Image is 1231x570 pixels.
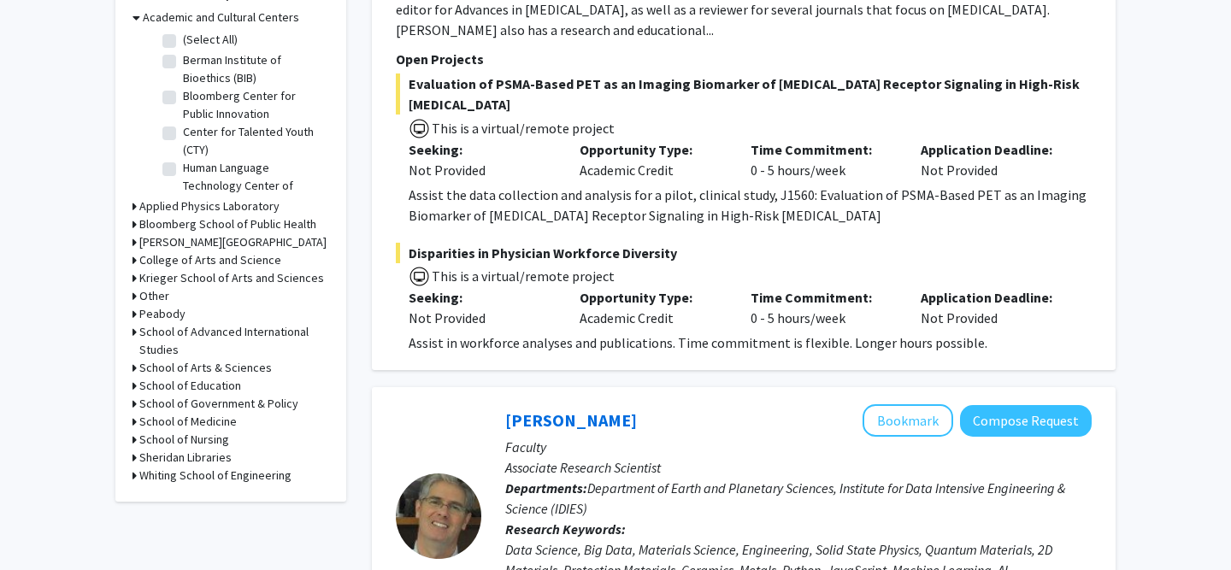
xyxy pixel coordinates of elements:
h3: School of Advanced International Studies [139,323,329,359]
span: This is a virtual/remote project [430,267,615,285]
div: 0 - 5 hours/week [738,139,909,180]
label: Center for Talented Youth (CTY) [183,123,325,159]
h3: School of Government & Policy [139,395,298,413]
iframe: Chat [13,493,73,557]
p: Application Deadline: [921,287,1066,308]
span: Disparities in Physician Workforce Diversity [396,243,1092,263]
p: Seeking: [409,287,554,308]
h3: Bloomberg School of Public Health [139,215,316,233]
h3: [PERSON_NAME][GEOGRAPHIC_DATA] [139,233,327,251]
p: Application Deadline: [921,139,1066,160]
h3: Peabody [139,305,186,323]
h3: School of Medicine [139,413,237,431]
div: Academic Credit [567,139,738,180]
p: Associate Research Scientist [505,457,1092,478]
p: Open Projects [396,49,1092,69]
b: Departments: [505,479,587,497]
div: Not Provided [409,308,554,328]
p: Seeking: [409,139,554,160]
label: Bloomberg Center for Public Innovation [183,87,325,123]
h3: School of Education [139,377,241,395]
div: Assist in workforce analyses and publications. Time commitment is flexible. Longer hours possible. [409,332,1092,353]
button: Add David Elbert to Bookmarks [863,404,953,437]
h3: Krieger School of Arts and Sciences [139,269,324,287]
button: Compose Request to David Elbert [960,405,1092,437]
h3: Sheridan Libraries [139,449,232,467]
a: [PERSON_NAME] [505,409,637,431]
div: Assist the data collection and analysis for a pilot, clinical study, J1560: Evaluation of PSMA-Ba... [409,185,1092,226]
h3: Whiting School of Engineering [139,467,292,485]
p: Opportunity Type: [580,287,725,308]
label: (Select All) [183,31,238,49]
p: Opportunity Type: [580,139,725,160]
span: This is a virtual/remote project [430,120,615,137]
div: 0 - 5 hours/week [738,287,909,328]
h3: College of Arts and Science [139,251,281,269]
label: Berman Institute of Bioethics (BIB) [183,51,325,87]
span: Evaluation of PSMA-Based PET as an Imaging Biomarker of [MEDICAL_DATA] Receptor Signaling in High... [396,73,1092,115]
label: Human Language Technology Center of Excellence (HLTCOE) [183,159,325,213]
div: Not Provided [908,287,1079,328]
h3: Academic and Cultural Centers [143,9,299,26]
h3: School of Arts & Sciences [139,359,272,377]
p: Time Commitment: [751,287,896,308]
p: Time Commitment: [751,139,896,160]
b: Research Keywords: [505,520,626,538]
div: Not Provided [409,160,554,180]
p: Faculty [505,437,1092,457]
div: Academic Credit [567,287,738,328]
h3: School of Nursing [139,431,229,449]
div: Not Provided [908,139,1079,180]
h3: Applied Physics Laboratory [139,197,280,215]
h3: Other [139,287,169,305]
span: Department of Earth and Planetary Sciences, Institute for Data Intensive Engineering & Science (I... [505,479,1065,517]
